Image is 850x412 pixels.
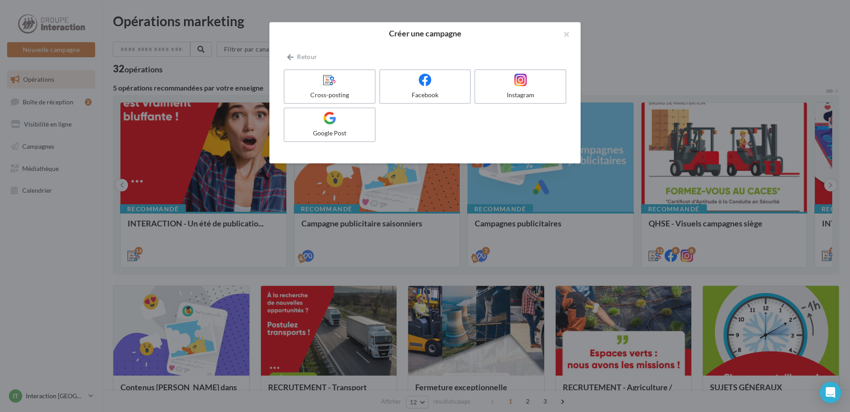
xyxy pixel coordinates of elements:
button: Retour [284,51,321,62]
div: Google Post [288,129,371,138]
div: Open Intercom Messenger [820,382,841,403]
div: Facebook [384,91,467,99]
h2: Créer une campagne [284,29,566,37]
div: Cross-posting [288,91,371,99]
div: Instagram [479,91,562,99]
